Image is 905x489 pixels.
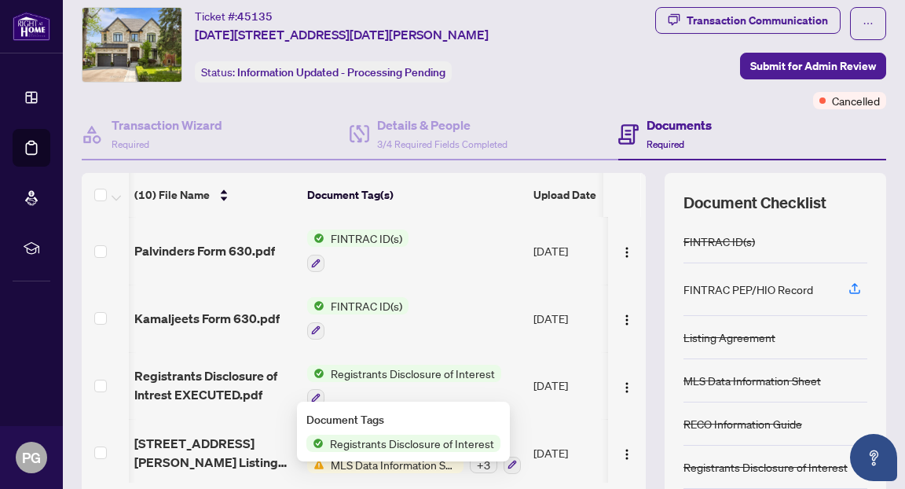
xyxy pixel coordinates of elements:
[614,373,639,398] button: Logo
[683,372,821,389] div: MLS Data Information Sheet
[683,281,813,298] div: FINTRAC PEP/HIO Record
[195,25,489,44] span: [DATE][STREET_ADDRESS][DATE][PERSON_NAME]
[533,186,596,204] span: Upload Date
[324,365,501,382] span: Registrants Disclosure of Interest
[134,366,295,404] span: Registrants Disclosure of Intrest EXECUTED.pdf
[850,434,897,481] button: Open asap
[527,173,634,217] th: Upload Date
[527,352,634,420] td: [DATE]
[307,230,324,247] img: Status Icon
[614,306,639,331] button: Logo
[621,448,633,461] img: Logo
[377,138,507,150] span: 3/4 Required Fields Completed
[307,230,409,272] button: Status IconFINTRAC ID(s)
[307,297,409,340] button: Status IconFINTRAC ID(s)
[195,61,452,83] div: Status:
[527,217,634,285] td: [DATE]
[307,456,324,473] img: Status Icon
[621,381,633,394] img: Logo
[324,456,463,473] span: MLS Data Information Sheet
[195,7,273,25] div: Ticket #:
[324,230,409,247] span: FINTRAC ID(s)
[683,329,775,346] div: Listing Agreement
[832,92,880,109] span: Cancelled
[306,411,500,428] div: Document Tags
[647,116,712,134] h4: Documents
[112,116,222,134] h4: Transaction Wizard
[655,7,841,34] button: Transaction Communication
[237,65,445,79] span: Information Updated - Processing Pending
[307,297,324,314] img: Status Icon
[128,173,301,217] th: (10) File Name
[134,434,295,472] span: [STREET_ADDRESS][PERSON_NAME] Listing agreement.pdf
[112,138,149,150] span: Required
[683,415,802,432] div: RECO Information Guide
[307,365,324,382] img: Status Icon
[683,192,826,214] span: Document Checklist
[614,440,639,465] button: Logo
[470,456,497,473] div: + 3
[134,309,280,328] span: Kamaljeets Form 630.pdf
[683,233,755,250] div: FINTRAC ID(s)
[647,138,684,150] span: Required
[324,435,500,452] span: Registrants Disclosure of Interest
[306,435,324,452] img: Status Icon
[614,238,639,263] button: Logo
[863,18,874,29] span: ellipsis
[621,246,633,259] img: Logo
[13,12,50,41] img: logo
[237,9,273,24] span: 45135
[324,297,409,314] span: FINTRAC ID(s)
[301,173,527,217] th: Document Tag(s)
[683,458,848,476] div: Registrants Disclosure of Interest
[307,365,501,407] button: Status IconRegistrants Disclosure of Interest
[687,8,828,33] div: Transaction Communication
[134,241,275,260] span: Palvinders Form 630.pdf
[527,285,634,352] td: [DATE]
[377,116,507,134] h4: Details & People
[740,53,886,79] button: Submit for Admin Review
[527,419,634,487] td: [DATE]
[621,314,633,326] img: Logo
[134,186,210,204] span: (10) File Name
[82,8,181,82] img: IMG-W12295929_1.jpg
[22,447,41,469] span: PG
[750,53,876,79] span: Submit for Admin Review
